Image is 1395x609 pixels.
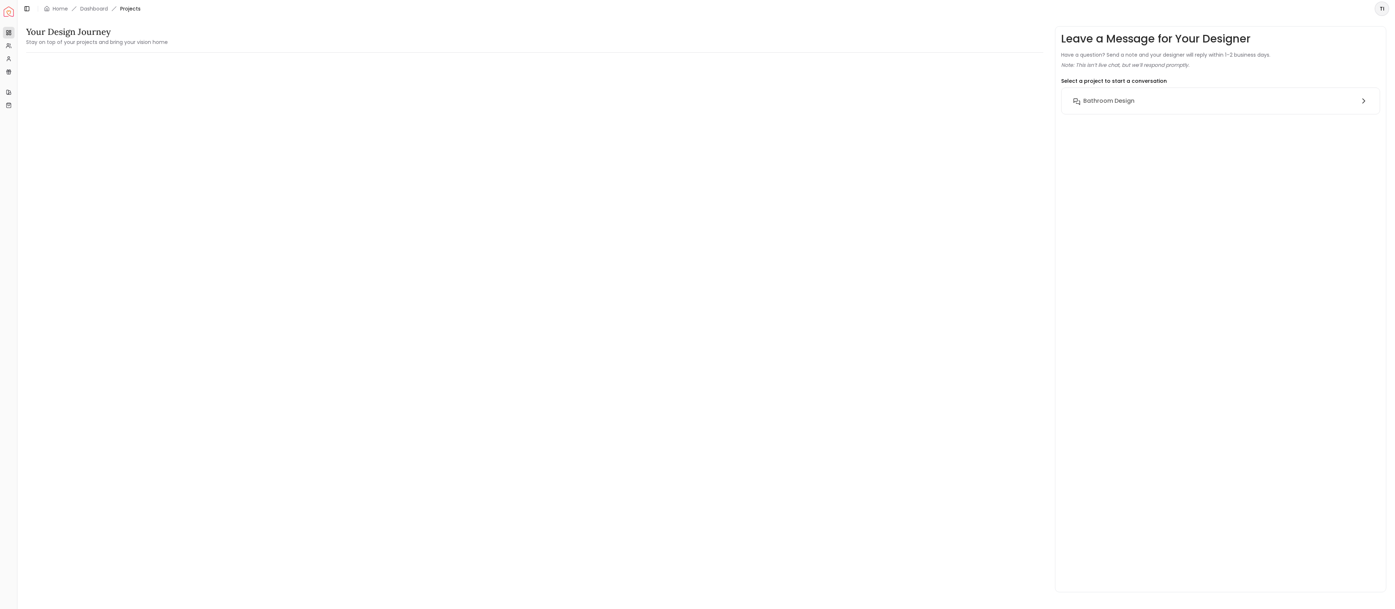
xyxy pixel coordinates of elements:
[1061,61,1189,69] p: Note: This isn’t live chat, but we’ll respond promptly.
[4,7,14,17] img: Spacejoy Logo
[1061,51,1270,58] p: Have a question? Send a note and your designer will reply within 1–2 business days.
[80,5,108,12] a: Dashboard
[1083,97,1135,105] h6: Bathroom Design
[26,38,168,46] small: Stay on top of your projects and bring your vision home
[120,5,141,12] span: Projects
[1067,94,1374,108] button: Bathroom Design
[44,5,141,12] nav: breadcrumb
[1061,77,1167,85] p: Select a project to start a conversation
[1375,2,1388,15] span: TI
[1061,32,1250,45] h3: Leave a Message for Your Designer
[4,7,14,17] a: Spacejoy
[26,26,168,38] h3: Your Design Journey
[53,5,68,12] a: Home
[1375,1,1389,16] button: TI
